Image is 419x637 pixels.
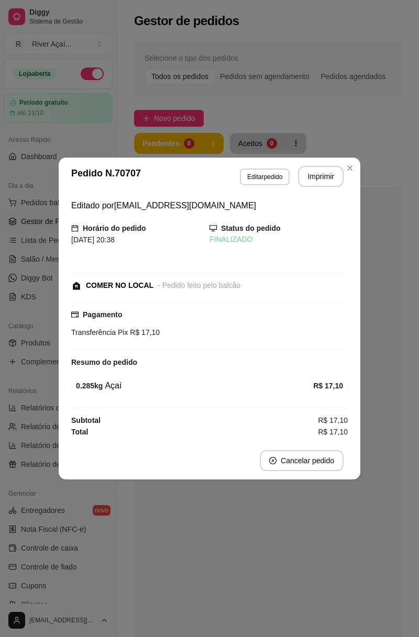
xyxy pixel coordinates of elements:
strong: Status do pedido [221,224,281,232]
button: Imprimir [298,166,344,187]
div: COMER NO LOCAL [86,280,153,291]
div: Açaí [76,379,313,392]
strong: R$ 17,10 [313,382,343,390]
strong: Pagamento [83,310,122,319]
button: Editarpedido [240,169,290,185]
span: desktop [210,225,217,232]
div: - Pedido feito pelo balcão [158,280,240,291]
button: close-circleCancelar pedido [260,450,344,471]
strong: Total [71,428,88,436]
span: credit-card [71,311,79,318]
span: R$ 17,10 [318,415,348,426]
span: R$ 17,10 [318,426,348,438]
span: Transferência Pix [71,328,128,337]
span: [DATE] 20:38 [71,236,115,244]
span: Editado por [EMAIL_ADDRESS][DOMAIN_NAME] [71,201,256,210]
span: R$ 17,10 [128,328,160,337]
strong: Subtotal [71,416,101,424]
strong: 0.285 kg [76,382,103,390]
div: FINALIZADO [210,234,348,245]
strong: Horário do pedido [83,224,146,232]
span: calendar [71,225,79,232]
h3: Pedido N. 70707 [71,166,141,187]
span: close-circle [269,457,277,464]
button: Close [341,160,358,176]
strong: Resumo do pedido [71,358,137,366]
